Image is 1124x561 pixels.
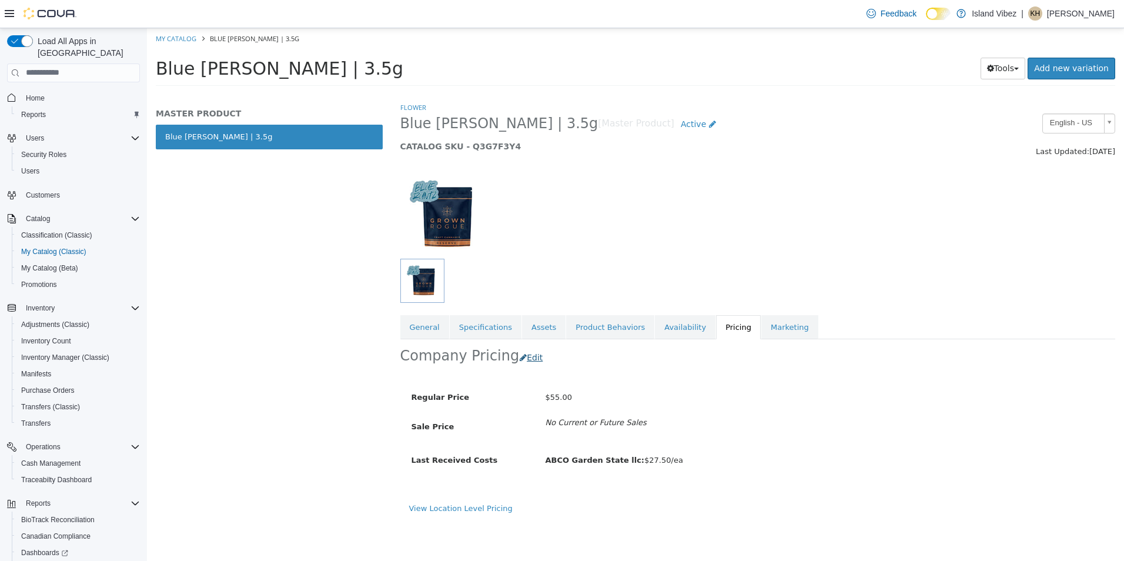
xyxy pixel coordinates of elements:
input: Dark Mode [926,8,951,20]
a: Product Behaviors [419,287,507,312]
p: [PERSON_NAME] [1047,6,1115,21]
button: Inventory Count [12,333,145,349]
span: Dashboards [16,546,140,560]
button: Traceabilty Dashboard [12,472,145,488]
button: Catalog [2,211,145,227]
span: Classification (Classic) [16,228,140,242]
button: Operations [21,440,65,454]
a: Active [527,85,576,107]
button: Edit [372,319,402,340]
a: My Catalog (Classic) [16,245,91,259]
span: Blue [PERSON_NAME] | 3.5g [253,86,451,105]
span: Users [21,166,39,176]
span: Security Roles [21,150,66,159]
span: Customers [26,191,60,200]
a: Reports [16,108,51,122]
a: Add new variation [881,29,968,51]
div: Karen Henderson [1028,6,1042,21]
a: View Location Level Pricing [262,476,366,485]
button: Manifests [12,366,145,382]
span: Traceabilty Dashboard [16,473,140,487]
span: Canadian Compliance [16,529,140,543]
span: Sale Price [265,394,307,403]
span: Inventory [26,303,55,313]
a: BioTrack Reconciliation [16,513,99,527]
span: $55.00 [398,365,425,373]
span: Promotions [21,280,57,289]
span: Manifests [21,369,51,379]
button: Inventory Manager (Classic) [12,349,145,366]
button: Users [12,163,145,179]
span: Inventory Count [16,334,140,348]
a: English - US [895,85,968,105]
button: Transfers [12,415,145,432]
h2: Company Pricing [253,319,373,337]
span: Manifests [16,367,140,381]
button: Catalog [21,212,55,226]
button: Canadian Compliance [12,528,145,545]
span: Home [21,91,140,105]
span: Reports [21,496,140,510]
button: BioTrack Reconciliation [12,512,145,528]
button: Transfers (Classic) [12,399,145,415]
a: Availability [508,287,568,312]
span: BioTrack Reconciliation [16,513,140,527]
a: Pricing [569,287,614,312]
span: Promotions [16,278,140,292]
span: Users [16,164,140,178]
a: Customers [21,188,65,202]
span: Traceabilty Dashboard [21,475,92,485]
a: Specifications [303,287,374,312]
img: 150 [253,142,342,231]
a: My Catalog [9,6,49,15]
button: Classification (Classic) [12,227,145,243]
span: Customers [21,188,140,202]
a: Flower [253,75,279,84]
button: Users [21,131,49,145]
span: Operations [26,442,61,452]
a: Traceabilty Dashboard [16,473,96,487]
a: Cash Management [16,456,85,470]
span: Operations [21,440,140,454]
button: Operations [2,439,145,455]
a: Inventory Count [16,334,76,348]
button: Customers [2,186,145,203]
span: Last Received Costs [265,428,351,436]
span: English - US [896,86,952,104]
span: $27.50/ea [398,428,536,436]
span: KH [1031,6,1041,21]
span: Load All Apps in [GEOGRAPHIC_DATA] [33,35,140,59]
a: Canadian Compliance [16,529,95,543]
button: Inventory [21,301,59,315]
button: Reports [2,495,145,512]
span: Purchase Orders [21,386,75,395]
a: Inventory Manager (Classic) [16,350,114,365]
span: Users [21,131,140,145]
span: My Catalog (Classic) [16,245,140,259]
button: Adjustments (Classic) [12,316,145,333]
span: My Catalog (Beta) [21,263,78,273]
a: Users [16,164,44,178]
span: Catalog [26,214,50,223]
a: Feedback [862,2,921,25]
button: Purchase Orders [12,382,145,399]
a: Dashboards [16,546,73,560]
a: Marketing [614,287,671,312]
span: Dashboards [21,548,68,557]
button: Inventory [2,300,145,316]
span: Reports [21,110,46,119]
button: My Catalog (Classic) [12,243,145,260]
a: Classification (Classic) [16,228,97,242]
span: BioTrack Reconciliation [21,515,95,525]
img: Cova [24,8,76,19]
small: [Master Product] [451,91,527,101]
span: Canadian Compliance [21,532,91,541]
button: Reports [12,106,145,123]
span: Purchase Orders [16,383,140,398]
button: Home [2,89,145,106]
span: Transfers [21,419,51,428]
h5: MASTER PRODUCT [9,80,236,91]
span: Users [26,133,44,143]
span: Active [534,91,559,101]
